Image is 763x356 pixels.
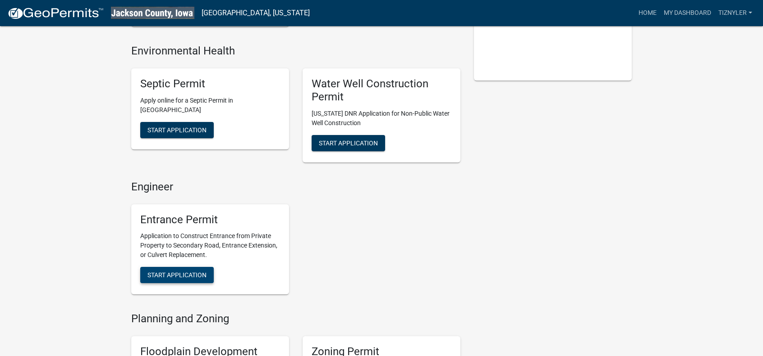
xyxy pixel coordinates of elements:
[131,312,460,325] h4: Planning and Zoning
[140,267,214,283] button: Start Application
[312,135,385,151] button: Start Application
[140,122,214,138] button: Start Application
[147,271,207,279] span: Start Application
[319,139,378,146] span: Start Application
[140,96,280,115] p: Apply online for a Septic Permit in [GEOGRAPHIC_DATA]
[202,5,310,21] a: [GEOGRAPHIC_DATA], [US_STATE]
[660,5,715,22] a: My Dashboard
[147,126,207,134] span: Start Application
[715,5,756,22] a: tiznyler
[140,231,280,260] p: Application to Construct Entrance from Private Property to Secondary Road, Entrance Extension, or...
[635,5,660,22] a: Home
[312,109,451,128] p: [US_STATE] DNR Application for Non-Public Water Well Construction
[140,213,280,226] h5: Entrance Permit
[131,180,460,194] h4: Engineer
[131,45,460,58] h4: Environmental Health
[140,77,280,90] h5: Septic Permit
[111,7,194,19] img: Jackson County, Iowa
[312,77,451,104] h5: Water Well Construction Permit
